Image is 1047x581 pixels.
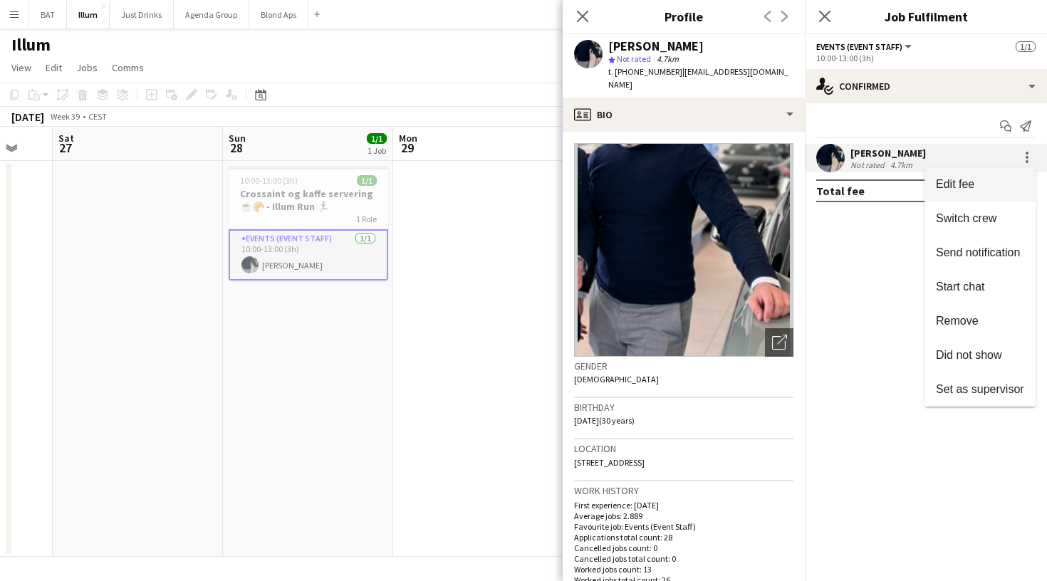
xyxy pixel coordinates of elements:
span: Start chat [936,281,984,293]
button: Did not show [924,338,1036,372]
button: Edit fee [924,167,1036,201]
span: Remove [936,315,979,327]
span: Send notification [936,246,1020,258]
span: Edit fee [936,178,974,190]
button: Start chat [924,270,1036,304]
span: Switch crew [936,212,996,224]
span: Did not show [936,349,1002,361]
button: Remove [924,304,1036,338]
span: Set as supervisor [936,383,1024,395]
button: Send notification [924,236,1036,270]
button: Set as supervisor [924,372,1036,407]
button: Switch crew [924,201,1036,236]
